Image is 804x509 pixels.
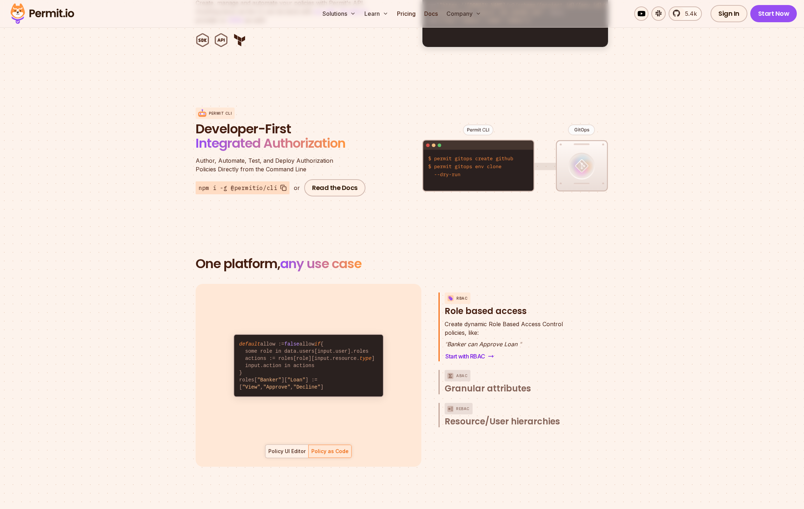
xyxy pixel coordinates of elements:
span: "View" [242,384,260,390]
p: policies, like: [445,320,563,337]
span: default [239,341,260,347]
span: Developer-First [196,122,368,136]
p: ABAC [456,370,468,381]
span: npm i -g @permitio/cli [198,184,277,192]
p: ReBAC [456,403,470,414]
p: Permit CLI [209,111,232,116]
button: Policy UI Editor [265,444,308,458]
span: Integrated Authorization [196,134,345,152]
span: false [284,341,300,347]
span: "Banker" [257,377,281,383]
p: Policies Directly from the Command Line [196,156,368,173]
a: 5.4k [669,6,702,21]
span: "Decline" [293,384,321,390]
span: "Loan" [287,377,305,383]
span: "Approve" [263,384,291,390]
code: allow := allow { some role in data.users[input.user].roles actions := roles[role][input.resource.... [234,335,383,396]
button: npm i -g @permitio/cli [196,181,289,194]
span: Granular attributes [445,383,531,394]
button: ReBACResource/User hierarchies [445,403,578,427]
span: " [445,341,447,348]
span: Author, Automate, Test, and Deploy Authorization [196,156,368,165]
span: type [360,356,372,361]
a: Read the Docs [304,179,365,196]
span: if [315,341,321,347]
a: Start Now [750,5,797,22]
button: Solutions [320,6,359,21]
span: Resource/User hierarchies [445,416,560,427]
img: Permit logo [7,1,77,26]
p: Banker can Approve Loan [445,340,563,348]
button: ABACGranular attributes [445,370,578,394]
button: Learn [362,6,391,21]
div: Policy UI Editor [268,448,306,455]
a: Pricing [394,6,418,21]
div: RBACRole based access [445,320,578,361]
button: Company [444,6,484,21]
span: 5.4k [681,9,697,18]
a: Start with RBAC [445,351,494,361]
div: or [294,184,300,192]
a: Sign In [710,5,747,22]
span: any use case [280,255,362,273]
span: Create dynamic Role Based Access Control [445,320,563,328]
span: " [519,341,522,348]
h2: One platform, [196,257,608,271]
a: Docs [421,6,441,21]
